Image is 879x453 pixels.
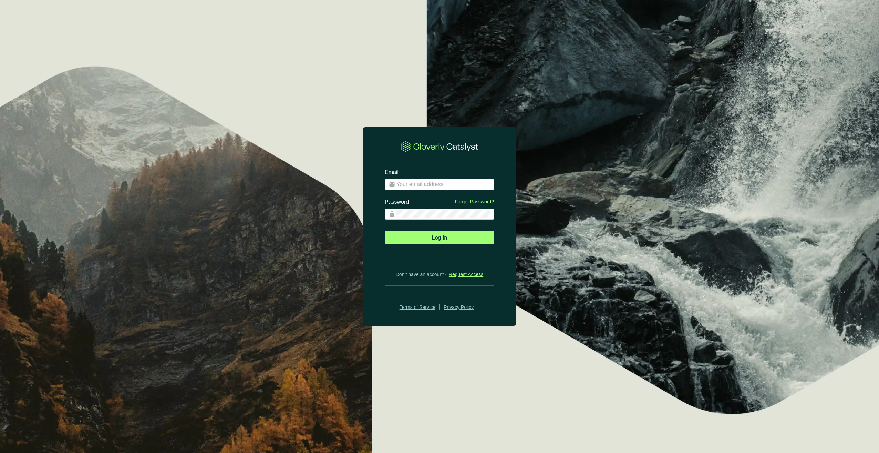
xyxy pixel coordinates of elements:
input: Email [396,181,490,188]
label: Password [385,198,411,206]
a: Request Access [449,270,486,279]
a: Forgot Password? [453,198,494,205]
label: Email [385,169,399,176]
span: Log In [432,233,447,242]
a: Privacy Policy [444,303,485,311]
input: Password [396,210,490,218]
a: Terms of Service [394,303,435,311]
span: Don’t have an account? [393,270,447,279]
button: Log In [385,231,494,244]
div: | [439,303,441,311]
